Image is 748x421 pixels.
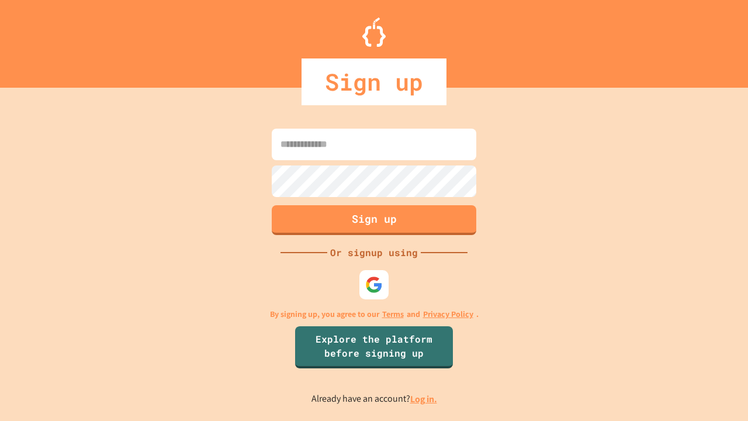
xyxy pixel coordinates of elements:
[270,308,479,320] p: By signing up, you agree to our and .
[327,246,421,260] div: Or signup using
[272,205,476,235] button: Sign up
[311,392,437,406] p: Already have an account?
[365,276,383,294] img: google-icon.svg
[382,308,404,320] a: Terms
[362,18,386,47] img: Logo.svg
[423,308,473,320] a: Privacy Policy
[295,326,453,368] a: Explore the platform before signing up
[302,58,446,105] div: Sign up
[410,393,437,405] a: Log in.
